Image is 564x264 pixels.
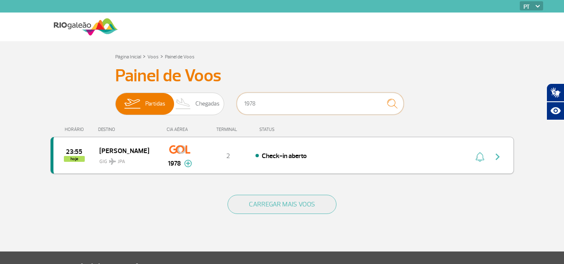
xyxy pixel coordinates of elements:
div: Plugin de acessibilidade da Hand Talk. [546,83,564,120]
span: Chegadas [195,93,220,115]
a: Painel de Voos [165,54,195,60]
span: Check-in aberto [262,152,307,160]
button: Abrir recursos assistivos. [546,102,564,120]
img: mais-info-painel-voo.svg [184,160,192,167]
div: HORÁRIO [53,127,99,132]
span: Partidas [145,93,165,115]
button: CARREGAR MAIS VOOS [228,195,336,214]
img: slider-desembarque [171,93,196,115]
a: Página Inicial [115,54,141,60]
span: 2 [226,152,230,160]
img: sino-painel-voo.svg [475,152,484,162]
h3: Painel de Voos [115,65,449,86]
div: STATUS [255,127,323,132]
div: TERMINAL [201,127,255,132]
span: JPA [118,158,125,166]
img: slider-embarque [119,93,145,115]
button: Abrir tradutor de língua de sinais. [546,83,564,102]
input: Voo, cidade ou cia aérea [237,93,404,115]
div: DESTINO [98,127,159,132]
span: [PERSON_NAME] [99,145,153,156]
a: > [160,51,163,61]
div: CIA AÉREA [159,127,201,132]
span: 1978 [168,158,181,168]
a: Voos [147,54,159,60]
span: GIG [99,153,153,166]
a: > [143,51,146,61]
img: destiny_airplane.svg [109,158,116,165]
span: 2025-08-27 23:55:00 [66,149,82,155]
img: seta-direita-painel-voo.svg [493,152,503,162]
span: hoje [64,156,85,162]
